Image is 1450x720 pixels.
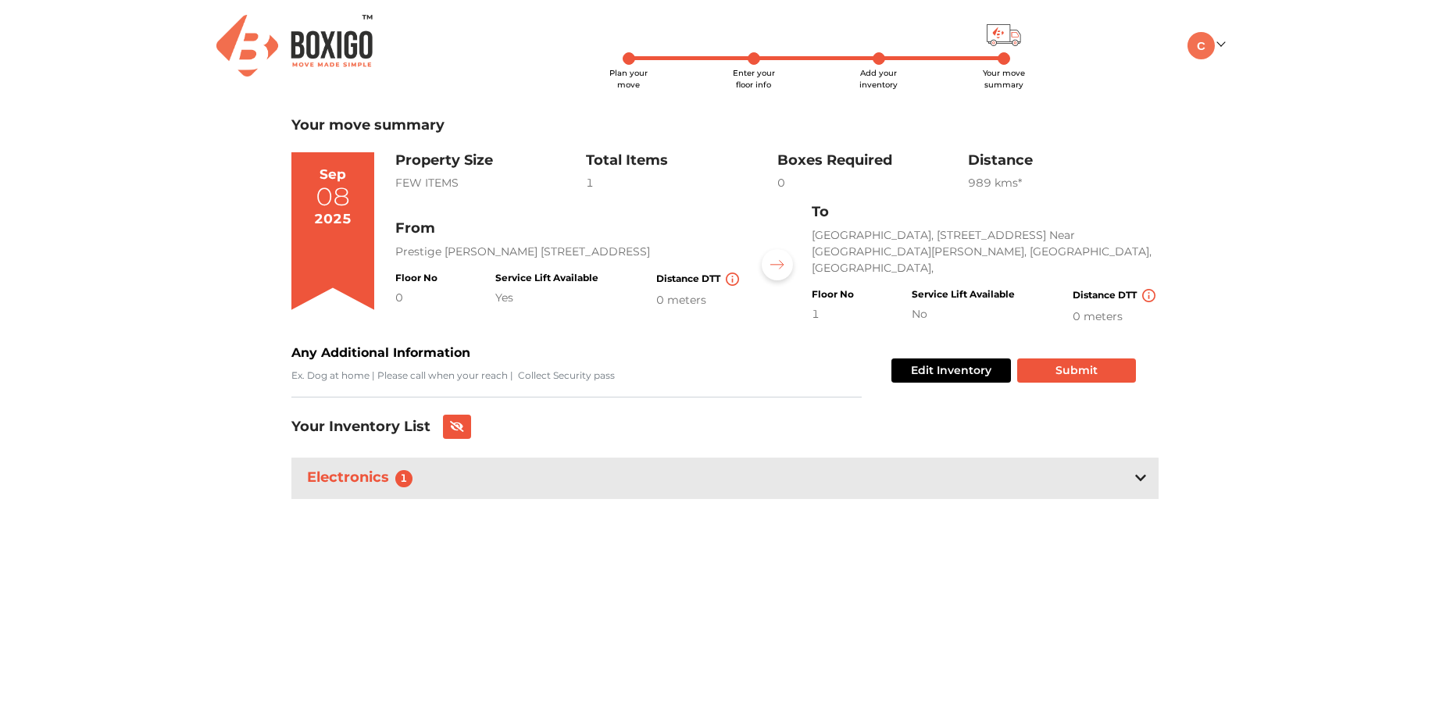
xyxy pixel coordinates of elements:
h3: Total Items [586,152,777,169]
h3: Electronics [304,466,422,490]
span: Plan your move [610,68,648,90]
span: Add your inventory [860,68,898,90]
div: Yes [495,290,598,306]
div: 0 [395,290,437,306]
h4: Floor No [395,273,437,283]
h4: Service Lift Available [912,289,1015,300]
div: Sep [320,165,346,185]
h3: Boxes Required [777,152,968,169]
h4: Distance DTT [656,273,742,286]
button: Submit [1017,358,1136,383]
h4: Service Lift Available [495,273,598,283]
h3: Your move summary [291,117,1159,134]
span: Your move summary [983,68,1025,90]
h3: From [395,220,742,237]
p: [GEOGRAPHIC_DATA], [STREET_ADDRESS] Near [GEOGRAPHIC_DATA][PERSON_NAME], [GEOGRAPHIC_DATA], [GEOG... [812,227,1159,276]
h4: Floor No [812,289,854,300]
h3: Your Inventory List [291,419,430,436]
h4: Distance DTT [1073,289,1159,302]
h3: Distance [968,152,1159,169]
p: Prestige [PERSON_NAME] [STREET_ADDRESS] [395,244,742,260]
div: 0 [777,175,968,191]
div: 989 km s* [968,175,1159,191]
div: 0 meters [1073,308,1159,325]
img: Boxigo [216,15,373,77]
div: 1 [586,175,777,191]
div: 0 meters [656,292,742,308]
div: No [912,306,1015,323]
button: Edit Inventory [891,358,1011,383]
b: Any Additional Information [291,345,470,360]
h3: To [812,204,1159,221]
div: 1 [812,306,854,323]
div: FEW ITEMS [395,175,586,191]
div: 08 [316,184,350,209]
h3: Property Size [395,152,586,169]
span: Enter your floor info [733,68,775,90]
span: 1 [395,470,412,487]
div: 2025 [314,209,352,230]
